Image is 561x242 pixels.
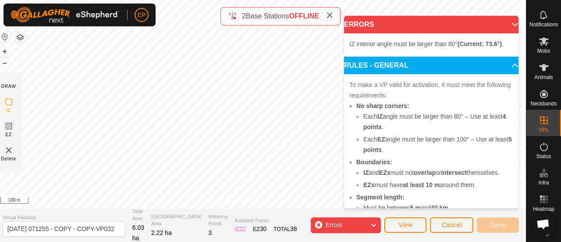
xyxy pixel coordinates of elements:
[344,62,408,69] span: RULES - GENERAL
[537,48,550,54] span: Mobs
[1,155,16,162] span: Delete
[11,7,120,23] img: Gallagher Logo
[15,32,25,43] button: Map Layers
[398,221,412,228] span: View
[356,194,405,201] b: Segment length:
[209,229,212,236] span: 3
[379,169,391,176] b: EZs
[363,180,513,190] li: must have around them.
[363,181,375,188] b: EZs
[270,197,295,205] a: Contact Us
[377,113,383,120] b: IZ
[234,224,246,234] div: IZ
[363,134,513,155] li: Each angle must be larger than 100° – Use at least .
[538,180,549,185] span: Infra
[253,224,266,234] div: EZ
[477,217,519,233] button: Save
[132,224,144,242] span: 6.03 ha
[534,75,553,80] span: Animals
[441,221,462,228] span: Cancel
[414,169,436,176] b: overlap
[234,217,297,224] span: Available Points
[344,16,518,33] p-accordion-header: ERRORS
[403,181,440,188] b: at least 10 m
[458,40,502,47] b: (Current: 73.6°)
[356,102,409,109] b: No sharp corners:
[363,136,512,153] b: 5 points
[539,127,548,133] span: VPs
[533,206,554,212] span: Heatmap
[531,212,555,236] div: Open chat
[441,169,466,176] b: intersect
[246,12,289,20] span: Base Stations
[273,224,297,234] div: TOTAL
[5,131,12,138] span: EZ
[410,204,421,211] b: 5 m
[530,101,557,106] span: Neckbands
[226,197,259,205] a: Privacy Policy
[363,111,513,132] li: Each angle must be larger than 80° – Use at least .
[344,57,518,74] p-accordion-header: RULES - GENERAL
[431,204,448,211] b: 40 km
[4,145,14,155] img: VP
[239,225,246,232] span: 22
[290,225,297,232] span: 38
[377,136,385,143] b: EZ
[384,217,426,233] button: View
[526,215,561,240] a: Help
[363,202,513,213] li: Must be between and .
[242,12,246,20] span: 2
[3,214,125,221] span: Virtual Paddock
[132,208,144,222] span: Total Area
[344,21,374,28] span: ERRORS
[349,81,511,99] span: To make a VP valid for activation, it must meet the following requirements:
[536,154,551,159] span: Status
[209,213,228,228] span: Watering Points
[344,33,518,56] p-accordion-content: ERRORS
[363,113,506,130] b: 4 points
[430,217,473,233] button: Cancel
[138,11,146,20] span: EP
[538,231,549,236] span: Help
[529,22,558,27] span: Notifications
[260,225,267,232] span: 30
[356,159,392,166] b: Boundaries:
[490,221,505,228] span: Save
[1,83,16,90] div: DRAW
[151,229,172,236] span: 2.22 ha
[363,167,513,178] li: and must not or themselves.
[151,213,202,228] span: [GEOGRAPHIC_DATA] Area
[6,107,11,114] span: IZ
[289,12,319,20] span: OFFLINE
[363,169,369,176] b: IZ
[325,221,342,228] span: Errors
[349,40,504,47] span: IZ interior angle must be larger than 80° .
